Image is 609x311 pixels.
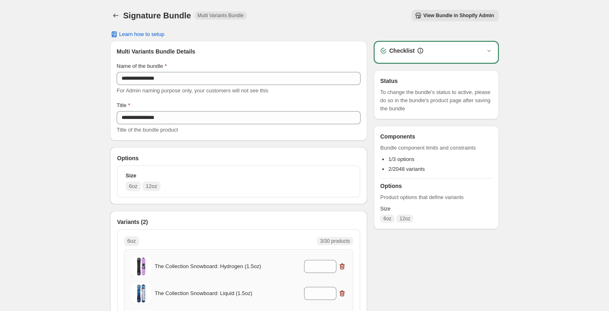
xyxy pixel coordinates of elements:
p: The Collection Snowboard: Liquid (1.5oz) [155,289,262,298]
span: 3/30 products [320,238,350,244]
button: Learn how to setup [105,29,169,40]
span: Bundle component limits and constraints [380,144,492,152]
span: Size [380,205,492,213]
span: For Admin naming purpose only, your customers will not see this [117,87,268,94]
h3: Components [380,132,415,141]
span: Title of the bundle product [117,127,178,133]
h3: Multi Variants Bundle Details [117,47,361,56]
span: 6oz [383,215,391,222]
span: Multi Variants Bundle [198,12,244,19]
label: Name of the bundle [117,62,167,70]
p: 6oz [129,182,138,190]
p: The Collection Snowboard: Hydrogen (1.5oz) [155,262,262,271]
span: To change the bundle's status to active, please do so in the bundle's product page after saving t... [380,88,492,113]
h3: Status [380,77,492,85]
p: 12oz [146,182,157,190]
h3: Options [380,182,492,190]
button: View Bundle in Shopify Admin [412,10,499,21]
img: The Collection Snowboard: Hydrogen (1.5oz) [131,256,151,277]
label: Title [117,101,130,110]
span: 12oz [399,215,410,222]
button: Size6oz12oz [121,169,356,194]
button: Back [110,10,122,21]
p: 6oz [127,237,136,245]
span: 2/2048 variants [388,166,425,172]
span: Product options that define variants [380,193,492,201]
h3: Checklist [389,47,415,55]
span: View Bundle in Shopify Admin [423,12,494,19]
span: Learn how to setup [119,31,165,38]
span: 1/3 options [388,156,415,162]
p: Size [126,172,136,180]
span: Options [117,154,139,162]
span: Variants (2) [117,218,148,226]
h1: Signature Bundle [123,11,191,20]
img: The Collection Snowboard: Liquid (1.5oz) [131,283,151,304]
